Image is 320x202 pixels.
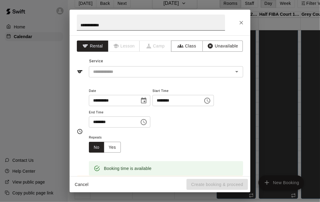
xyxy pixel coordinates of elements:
[140,41,171,52] span: Camps can only be created in the Services page
[152,87,214,95] span: Start Time
[89,142,121,153] div: outlined button group
[77,129,83,135] svg: Timing
[201,95,213,107] button: Choose time, selected time is 8:00 PM
[138,116,150,128] button: Choose time, selected time is 9:30 PM
[104,163,152,174] div: Booking time is available
[104,142,121,153] button: Yes
[171,41,203,52] button: Class
[89,109,150,117] span: End Time
[89,142,104,153] button: No
[72,179,91,190] button: Cancel
[233,67,241,76] button: Open
[89,87,150,95] span: Date
[108,41,140,52] span: Lessons must be created in the Services page first
[202,41,243,52] button: Unavailable
[138,95,150,107] button: Choose date, selected date is Sep 15, 2025
[77,41,108,52] button: Rental
[89,59,103,63] span: Service
[236,17,247,28] button: Close
[89,134,126,142] span: Repeats
[77,69,83,75] svg: Service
